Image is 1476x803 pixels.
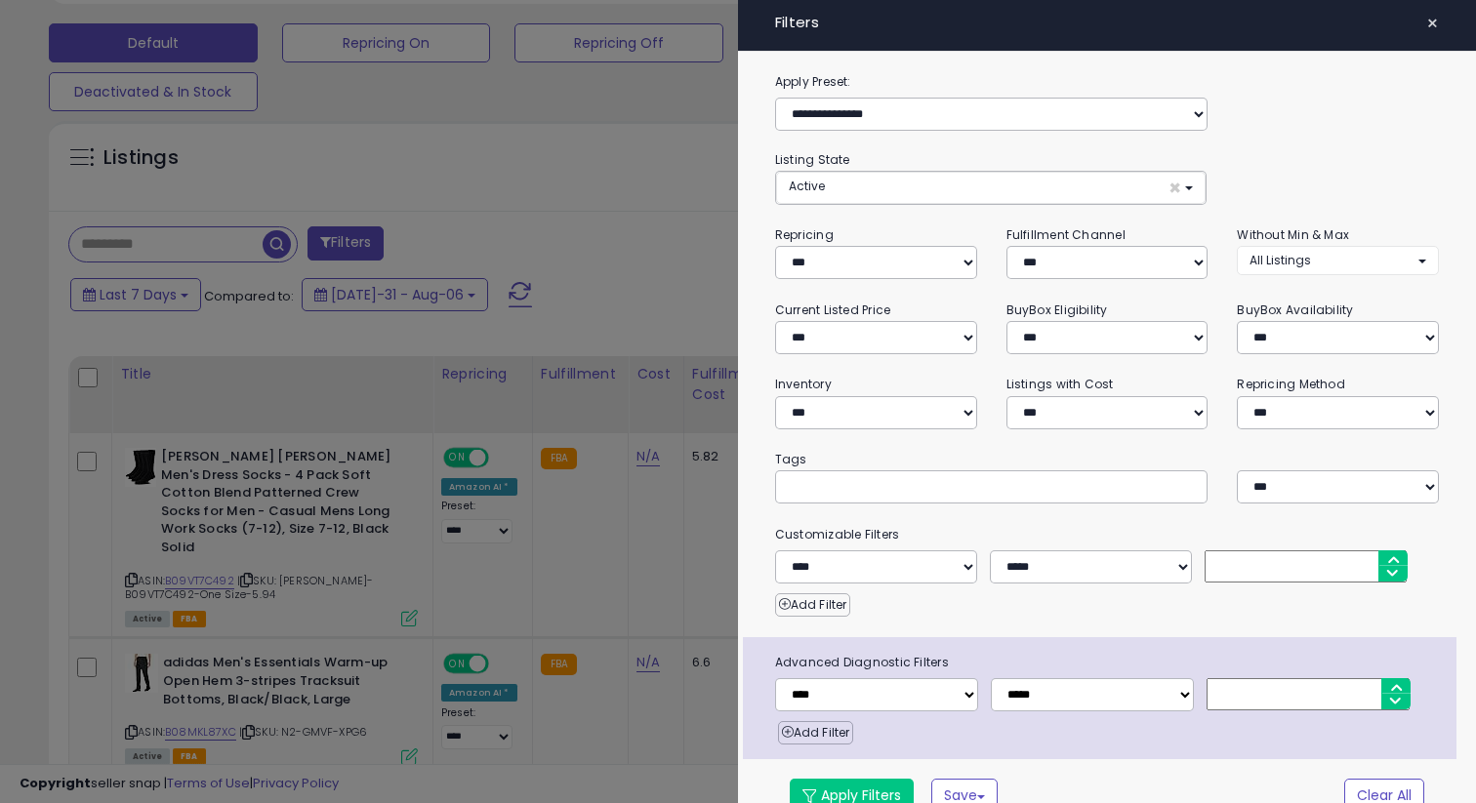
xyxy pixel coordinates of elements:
[1237,246,1439,274] button: All Listings
[1426,10,1439,37] span: ×
[775,301,890,318] small: Current Listed Price
[775,226,834,243] small: Repricing
[1237,226,1349,243] small: Without Min & Max
[789,178,825,194] span: Active
[775,151,850,168] small: Listing State
[776,172,1206,204] button: Active ×
[1237,301,1353,318] small: BuyBox Availability
[1168,178,1181,198] span: ×
[775,15,1439,31] h4: Filters
[1237,376,1345,392] small: Repricing Method
[775,376,832,392] small: Inventory
[760,71,1454,93] label: Apply Preset:
[1418,10,1447,37] button: ×
[1250,252,1311,268] span: All Listings
[760,449,1454,470] small: Tags
[1006,226,1126,243] small: Fulfillment Channel
[1006,376,1114,392] small: Listings with Cost
[775,593,850,617] button: Add Filter
[760,524,1454,545] small: Customizable Filters
[778,721,853,744] button: Add Filter
[760,652,1456,673] span: Advanced Diagnostic Filters
[1006,301,1108,318] small: BuyBox Eligibility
